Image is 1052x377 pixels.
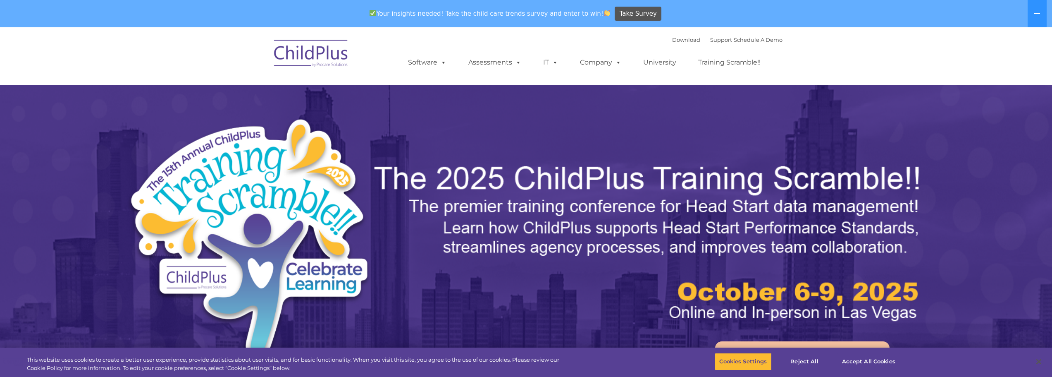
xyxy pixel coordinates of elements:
a: Company [572,54,630,71]
a: Take Survey [615,7,661,21]
span: Phone number [115,89,150,95]
button: Accept All Cookies [837,353,900,370]
a: Schedule A Demo [734,36,782,43]
button: Reject All [779,353,830,370]
font: | [672,36,782,43]
a: IT [535,54,566,71]
a: Support [710,36,732,43]
img: 👏 [604,10,610,16]
img: ChildPlus by Procare Solutions [270,34,353,75]
img: ✅ [370,10,376,16]
a: University [635,54,685,71]
button: Cookies Settings [715,353,771,370]
a: Software [400,54,455,71]
a: Assessments [460,54,530,71]
span: Your insights needed! Take the child care trends survey and enter to win! [366,5,614,22]
a: Download [672,36,700,43]
button: Close [1030,353,1048,371]
span: Last name [115,55,140,61]
div: This website uses cookies to create a better user experience, provide statistics about user visit... [27,356,579,372]
span: Take Survey [620,7,657,21]
a: Training Scramble!! [690,54,769,71]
